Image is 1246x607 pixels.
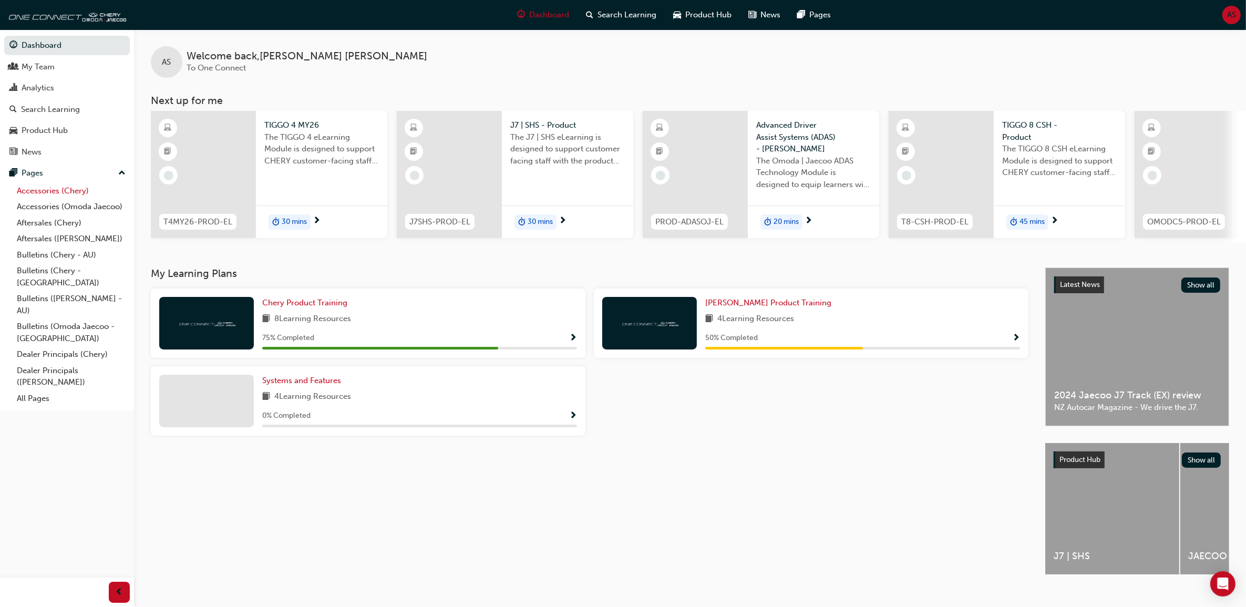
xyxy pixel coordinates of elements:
a: pages-iconPages [789,4,840,26]
a: search-iconSearch Learning [578,4,665,26]
span: Pages [810,9,831,21]
span: The TIGGO 8 CSH eLearning Module is designed to support CHERY customer-facing staff with the prod... [1002,143,1117,179]
span: next-icon [1051,217,1058,226]
a: [PERSON_NAME] Product Training [705,297,836,309]
span: learningResourceType_ELEARNING-icon [656,121,664,135]
span: duration-icon [518,215,526,229]
a: T8-CSH-PROD-ELTIGGO 8 CSH - ProductThe TIGGO 8 CSH eLearning Module is designed to support CHERY ... [889,111,1125,238]
a: Dealer Principals (Chery) [13,346,130,363]
button: Show Progress [569,409,577,423]
span: booktick-icon [656,145,664,159]
a: Aftersales ([PERSON_NAME]) [13,231,130,247]
span: book-icon [262,313,270,326]
span: next-icon [805,217,812,226]
button: DashboardMy TeamAnalyticsSearch LearningProduct HubNews [4,34,130,163]
span: PROD-ADASOJ-EL [655,216,724,228]
a: T4MY26-PROD-ELTIGGO 4 MY26The TIGGO 4 eLearning Module is designed to support CHERY customer-faci... [151,111,387,238]
span: News [761,9,781,21]
span: news-icon [9,148,17,157]
span: car-icon [674,8,682,22]
span: chart-icon [9,84,17,93]
span: AS [162,56,171,68]
span: learningRecordVerb_NONE-icon [902,171,911,180]
span: learningRecordVerb_NONE-icon [410,171,419,180]
span: duration-icon [272,215,280,229]
a: PROD-ADASOJ-ELAdvanced Driver Assist Systems (ADAS) - [PERSON_NAME]The Omoda | Jaecoo ADAS Techno... [643,111,879,238]
span: Show Progress [569,334,577,343]
span: T8-CSH-PROD-EL [901,216,969,228]
span: J7 | SHS [1054,550,1171,562]
span: 30 mins [282,216,307,228]
button: Pages [4,163,130,183]
img: oneconnect [5,4,126,25]
span: NZ Autocar Magazine - We drive the J7. [1054,402,1220,414]
span: learningRecordVerb_NONE-icon [1148,171,1157,180]
a: Chery Product Training [262,297,352,309]
span: pages-icon [798,8,806,22]
a: All Pages [13,390,130,407]
span: T4MY26-PROD-EL [163,216,232,228]
span: The TIGGO 4 eLearning Module is designed to support CHERY customer-facing staff with the product ... [264,131,379,167]
a: Dealer Principals ([PERSON_NAME]) [13,363,130,390]
a: Accessories (Chery) [13,183,130,199]
span: 75 % Completed [262,332,314,344]
span: TIGGO 8 CSH - Product [1002,119,1117,143]
a: J7SHS-PROD-ELJ7 | SHS - ProductThe J7 | SHS eLearning is designed to support customer facing staf... [397,111,633,238]
div: My Team [22,61,55,73]
button: Show Progress [1012,332,1020,345]
a: Aftersales (Chery) [13,215,130,231]
span: 4 Learning Resources [274,390,351,404]
span: pages-icon [9,169,17,178]
span: 0 % Completed [262,410,311,422]
span: news-icon [749,8,757,22]
div: Search Learning [21,104,80,116]
button: Show Progress [569,332,577,345]
h3: Next up for me [134,95,1246,107]
span: people-icon [9,63,17,72]
span: Chery Product Training [262,298,347,307]
span: Show Progress [1012,334,1020,343]
span: Product Hub [686,9,732,21]
span: car-icon [9,126,17,136]
span: next-icon [313,217,321,226]
img: oneconnect [621,318,678,328]
span: Product Hub [1059,455,1100,464]
a: Accessories (Omoda Jaecoo) [13,199,130,215]
span: Show Progress [569,411,577,421]
span: [PERSON_NAME] Product Training [705,298,831,307]
span: learningRecordVerb_NONE-icon [164,171,173,180]
span: book-icon [262,390,270,404]
a: Product Hub [4,121,130,140]
div: Pages [22,167,43,179]
span: up-icon [118,167,126,180]
span: J7SHS-PROD-EL [409,216,470,228]
span: 4 Learning Resources [717,313,794,326]
span: Dashboard [530,9,570,21]
a: Latest NewsShow all2024 Jaecoo J7 Track (EX) reviewNZ Autocar Magazine - We drive the J7. [1045,268,1229,426]
a: car-iconProduct Hub [665,4,740,26]
span: 8 Learning Resources [274,313,351,326]
span: booktick-icon [164,145,172,159]
span: learningRecordVerb_NONE-icon [656,171,665,180]
a: Bulletins (Omoda Jaecoo - [GEOGRAPHIC_DATA]) [13,318,130,346]
span: guage-icon [518,8,526,22]
span: Advanced Driver Assist Systems (ADAS) - [PERSON_NAME] [756,119,871,155]
span: booktick-icon [410,145,418,159]
span: 30 mins [528,216,553,228]
a: news-iconNews [740,4,789,26]
span: guage-icon [9,41,17,50]
span: The Omoda | Jaecoo ADAS Technology Module is designed to equip learners with essential knowledge ... [756,155,871,191]
span: booktick-icon [902,145,910,159]
span: search-icon [9,105,17,115]
span: learningResourceType_ELEARNING-icon [410,121,418,135]
span: 45 mins [1020,216,1045,228]
a: Bulletins (Chery - AU) [13,247,130,263]
span: search-icon [586,8,594,22]
span: Welcome back , [PERSON_NAME] [PERSON_NAME] [187,50,427,63]
a: News [4,142,130,162]
span: prev-icon [116,586,123,599]
span: learningResourceType_ELEARNING-icon [164,121,172,135]
a: guage-iconDashboard [509,4,578,26]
